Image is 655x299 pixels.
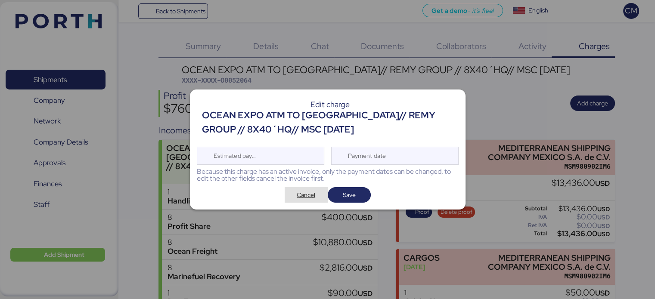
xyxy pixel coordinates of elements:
button: Cancel [285,187,328,203]
div: Because this charge has an active invoice, only the payment dates can be changed, to edit the oth... [197,168,459,182]
div: OCEAN EXPO ATM TO [GEOGRAPHIC_DATA]// REMY GROUP // 8X40´HQ// MSC [DATE] [202,108,459,136]
span: Cancel [297,190,315,200]
span: Save [343,190,356,200]
button: Save [328,187,371,203]
div: Edit charge [202,101,459,108]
